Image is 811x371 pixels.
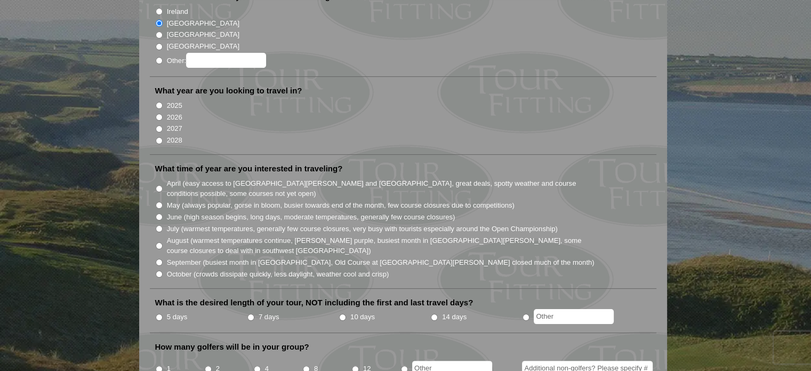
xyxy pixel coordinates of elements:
[155,342,309,352] label: How many golfers will be in your group?
[442,312,467,322] label: 14 days
[167,135,182,146] label: 2028
[167,41,239,52] label: [GEOGRAPHIC_DATA]
[167,224,558,234] label: July (warmest temperatures, generally few course closures, very busy with tourists especially aro...
[167,123,182,134] label: 2027
[350,312,375,322] label: 10 days
[167,269,389,280] label: October (crowds dissipate quickly, less daylight, weather cool and crisp)
[167,257,595,268] label: September (busiest month in [GEOGRAPHIC_DATA], Old Course at [GEOGRAPHIC_DATA][PERSON_NAME] close...
[167,212,455,223] label: June (high season begins, long days, moderate temperatures, generally few course closures)
[167,235,596,256] label: August (warmest temperatures continue, [PERSON_NAME] purple, busiest month in [GEOGRAPHIC_DATA][P...
[167,112,182,123] label: 2026
[167,53,266,68] label: Other:
[167,29,239,40] label: [GEOGRAPHIC_DATA]
[167,100,182,111] label: 2025
[167,178,596,199] label: April (easy access to [GEOGRAPHIC_DATA][PERSON_NAME] and [GEOGRAPHIC_DATA], great deals, spotty w...
[186,53,266,68] input: Other:
[259,312,279,322] label: 7 days
[155,163,343,174] label: What time of year are you interested in traveling?
[167,200,515,211] label: May (always popular, gorse in bloom, busier towards end of the month, few course closures due to ...
[534,309,614,324] input: Other
[167,18,239,29] label: [GEOGRAPHIC_DATA]
[167,312,188,322] label: 5 days
[167,6,188,17] label: Ireland
[155,297,473,308] label: What is the desired length of your tour, NOT including the first and last travel days?
[155,85,302,96] label: What year are you looking to travel in?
